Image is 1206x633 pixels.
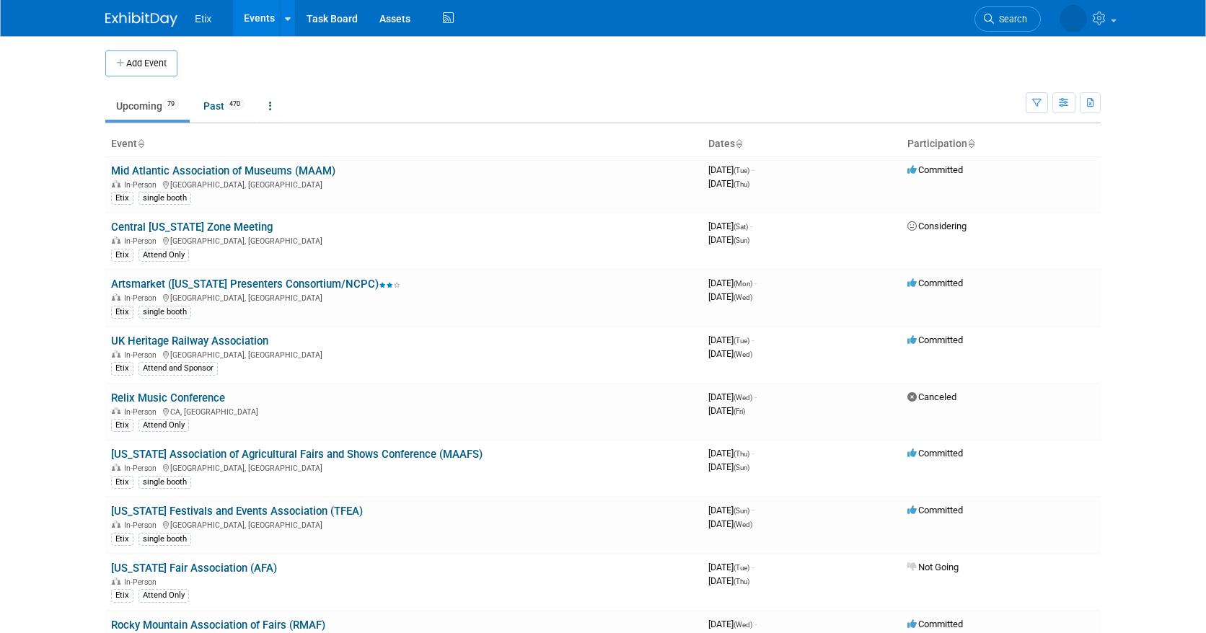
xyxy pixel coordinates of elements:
[750,221,752,231] span: -
[734,507,749,515] span: (Sun)
[111,518,697,530] div: [GEOGRAPHIC_DATA], [GEOGRAPHIC_DATA]
[974,6,1041,32] a: Search
[111,448,483,461] a: [US_STATE] Association of Agricultural Fairs and Shows Conference (MAAFS)
[734,280,752,288] span: (Mon)
[734,407,745,415] span: (Fri)
[708,234,749,245] span: [DATE]
[112,407,120,415] img: In-Person Event
[112,521,120,528] img: In-Person Event
[734,236,749,244] span: (Sun)
[111,533,133,546] div: Etix
[752,335,754,345] span: -
[734,521,752,528] span: (Wed)
[734,564,749,572] span: (Tue)
[124,293,161,303] span: In-Person
[734,223,748,231] span: (Sat)
[754,619,757,629] span: -
[708,505,754,515] span: [DATE]
[111,335,268,348] a: UK Heritage Railway Association
[708,178,749,189] span: [DATE]
[137,138,144,149] a: Sort by Event Name
[752,562,754,572] span: -
[111,278,400,291] a: Artsmarket ([US_STATE] Presenters Consortium/NCPC)
[138,533,191,546] div: single booth
[111,505,363,518] a: [US_STATE] Festivals and Events Association (TFEA)
[907,505,963,515] span: Committed
[708,619,757,629] span: [DATE]
[124,180,161,190] span: In-Person
[752,505,754,515] span: -
[111,405,697,417] div: CA, [GEOGRAPHIC_DATA]
[138,192,191,205] div: single booth
[124,464,161,473] span: In-Person
[138,476,191,489] div: single booth
[105,12,177,27] img: ExhibitDay
[907,221,967,231] span: Considering
[111,291,697,303] div: [GEOGRAPHIC_DATA], [GEOGRAPHIC_DATA]
[708,461,749,472] span: [DATE]
[112,350,120,358] img: In-Person Event
[734,450,749,458] span: (Thu)
[111,178,697,190] div: [GEOGRAPHIC_DATA], [GEOGRAPHIC_DATA]
[111,348,697,360] div: [GEOGRAPHIC_DATA], [GEOGRAPHIC_DATA]
[124,407,161,417] span: In-Person
[111,192,133,205] div: Etix
[967,138,974,149] a: Sort by Participation Type
[138,306,191,319] div: single booth
[111,249,133,262] div: Etix
[195,13,211,25] span: Etix
[111,362,133,375] div: Etix
[734,337,749,345] span: (Tue)
[112,464,120,471] img: In-Person Event
[754,278,757,288] span: -
[907,278,963,288] span: Committed
[734,167,749,174] span: (Tue)
[111,419,133,432] div: Etix
[163,99,179,110] span: 79
[708,348,752,359] span: [DATE]
[138,362,218,375] div: Attend and Sponsor
[734,621,752,629] span: (Wed)
[734,464,749,472] span: (Sun)
[734,577,749,585] span: (Thu)
[708,278,757,288] span: [DATE]
[734,394,752,402] span: (Wed)
[111,619,325,632] a: Rocky Mountain Association of Fairs (RMAF)
[708,562,754,572] span: [DATE]
[735,138,742,149] a: Sort by Start Date
[708,164,754,175] span: [DATE]
[111,221,273,234] a: Central [US_STATE] Zone Meeting
[193,92,255,120] a: Past470
[124,521,161,530] span: In-Person
[907,391,956,402] span: Canceled
[112,293,120,301] img: In-Person Event
[112,180,120,187] img: In-Person Event
[734,180,749,188] span: (Thu)
[752,448,754,459] span: -
[907,335,963,345] span: Committed
[708,405,745,416] span: [DATE]
[105,92,190,120] a: Upcoming79
[752,164,754,175] span: -
[138,249,189,262] div: Attend Only
[111,391,225,404] a: Relix Music Conference
[734,293,752,301] span: (Wed)
[111,476,133,489] div: Etix
[703,132,902,156] th: Dates
[112,236,120,244] img: In-Person Event
[708,291,752,302] span: [DATE]
[124,236,161,246] span: In-Person
[708,448,754,459] span: [DATE]
[902,132,1101,156] th: Participation
[754,391,757,402] span: -
[124,350,161,360] span: In-Person
[907,164,963,175] span: Committed
[708,335,754,345] span: [DATE]
[225,99,245,110] span: 470
[138,419,189,432] div: Attend Only
[708,391,757,402] span: [DATE]
[111,306,133,319] div: Etix
[734,350,752,358] span: (Wed)
[111,164,335,177] a: Mid Atlantic Association of Museums (MAAM)
[708,575,749,586] span: [DATE]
